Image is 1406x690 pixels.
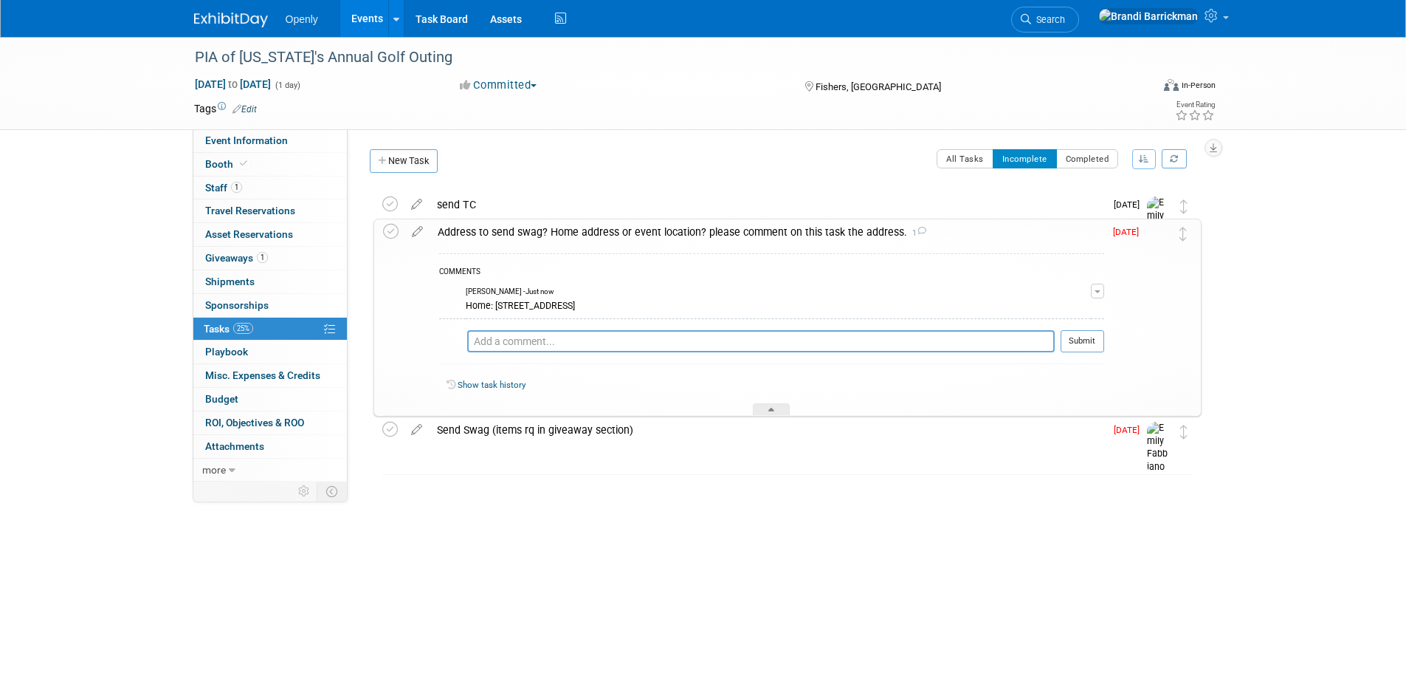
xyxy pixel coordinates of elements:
div: PIA of [US_STATE]'s Annual Golf Outing [190,44,1129,71]
a: edit [404,225,430,239]
span: Misc. Expenses & Credits [205,369,320,381]
div: In-Person [1181,80,1216,91]
i: Move task [1180,199,1188,214]
a: Show task history [458,380,525,390]
span: Tasks [204,323,253,335]
span: 25% [233,323,253,334]
button: Completed [1056,149,1119,168]
a: Misc. Expenses & Credits [193,364,347,387]
a: Search [1011,7,1079,33]
div: Event Format [1064,77,1216,99]
button: Incomplete [993,149,1057,168]
a: Booth [193,153,347,176]
button: Committed [455,78,542,93]
a: Budget [193,388,347,411]
div: COMMENTS [439,265,1104,281]
i: Booth reservation complete [240,160,247,168]
span: [DATE] [1114,425,1147,435]
span: Budget [205,393,238,405]
a: Giveaways1 [193,247,347,270]
span: [PERSON_NAME] - Just now [466,287,554,297]
span: Booth [205,158,250,170]
div: Send Swag (items rq in giveaway section) [430,417,1105,443]
i: Move task [1179,227,1187,241]
span: Staff [205,182,242,194]
span: 1 [907,228,926,238]
a: edit [404,423,430,437]
button: All Tasks [937,149,993,168]
span: Travel Reservations [205,205,295,216]
a: New Task [370,149,438,173]
td: Personalize Event Tab Strip [292,482,317,501]
span: Attachments [205,440,264,452]
div: Event Rating [1175,101,1215,109]
span: Event Information [205,134,288,146]
span: 1 [231,182,242,193]
a: Shipments [193,270,347,293]
span: Fishers, [GEOGRAPHIC_DATA] [816,81,941,92]
a: Tasks25% [193,318,347,341]
a: Travel Reservations [193,199,347,222]
span: ROI, Objectives & ROO [205,417,304,428]
span: to [226,78,240,90]
img: Emily Fabbiano [1147,422,1169,474]
img: Brandi Barrickman [439,287,458,306]
span: Openly [286,13,318,25]
img: Brandi Barrickman [439,331,460,352]
a: Refresh [1162,149,1187,168]
a: edit [404,198,430,211]
span: more [202,464,226,476]
span: Search [1031,14,1065,25]
a: Event Information [193,129,347,152]
img: ExhibitDay [194,13,268,27]
span: [DATE] [DATE] [194,78,272,91]
a: Staff1 [193,177,347,199]
img: Brandi Barrickman [1146,224,1165,243]
div: send TC [430,192,1105,217]
td: Tags [194,101,257,116]
a: Sponsorships [193,294,347,317]
span: [DATE] [1113,227,1146,237]
a: Attachments [193,435,347,458]
a: Playbook [193,341,347,363]
span: 1 [257,252,268,263]
span: Giveaways [205,252,268,264]
span: Asset Reservations [205,228,293,240]
span: Shipments [205,276,255,287]
a: Edit [232,104,257,115]
i: Move task [1180,425,1188,439]
img: Brandi Barrickman [1098,8,1199,24]
img: Emily Fabbiano [1147,197,1169,249]
img: Format-Inperson.png [1164,79,1179,91]
td: Toggle Event Tabs [317,482,347,501]
span: Playbook [205,346,248,358]
a: Asset Reservations [193,223,347,246]
a: ROI, Objectives & ROO [193,411,347,434]
span: (1 day) [274,81,300,90]
a: more [193,459,347,482]
button: Submit [1061,330,1104,352]
div: Home: [STREET_ADDRESS] [466,298,1091,312]
span: Sponsorships [205,299,269,311]
span: [DATE] [1114,199,1147,210]
div: Address to send swag? Home address or event location? please comment on this task the address. [430,219,1104,245]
